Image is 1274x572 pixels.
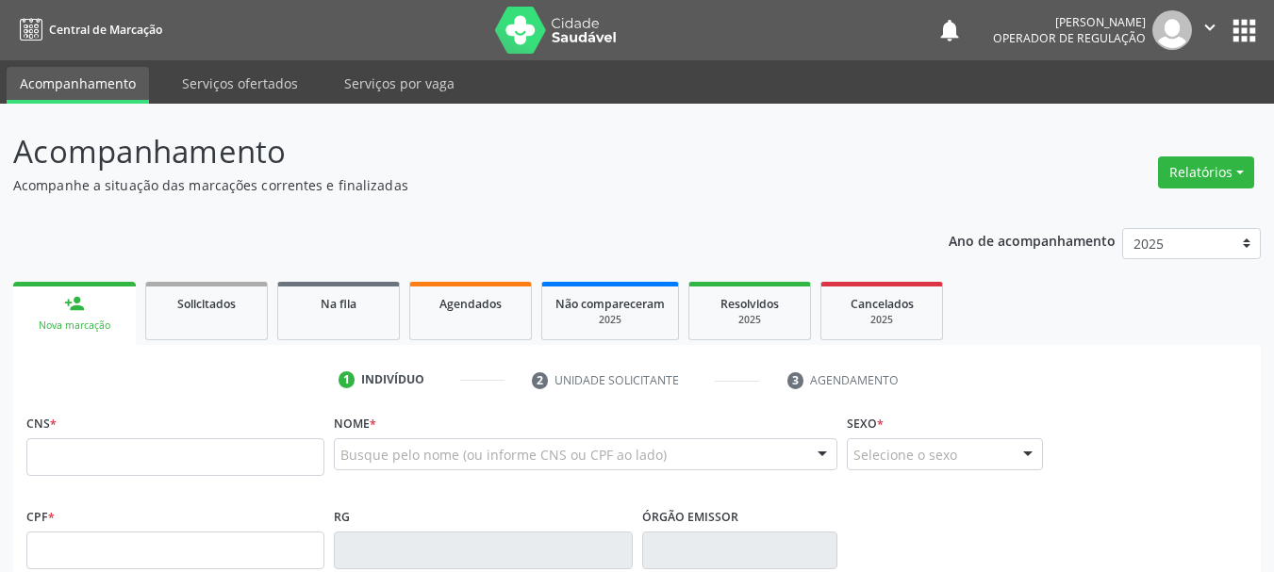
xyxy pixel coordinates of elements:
[340,445,667,465] span: Busque pelo nome (ou informe CNS ou CPF ao lado)
[1152,10,1192,50] img: img
[555,296,665,312] span: Não compareceram
[703,313,797,327] div: 2025
[361,371,424,388] div: Indivíduo
[331,67,468,100] a: Serviços por vaga
[439,296,502,312] span: Agendados
[169,67,311,100] a: Serviços ofertados
[1200,17,1220,38] i: 
[949,228,1116,252] p: Ano de acompanhamento
[13,175,886,195] p: Acompanhe a situação das marcações correntes e finalizadas
[334,502,350,531] label: RG
[339,371,356,388] div: 1
[49,22,162,38] span: Central de Marcação
[853,445,957,465] span: Selecione o sexo
[26,409,57,438] label: CNS
[1158,156,1254,188] button: Relatórios
[26,319,123,333] div: Nova marcação
[993,14,1146,30] div: [PERSON_NAME]
[720,296,779,312] span: Resolvidos
[1228,14,1261,47] button: apps
[13,14,162,45] a: Central de Marcação
[177,296,236,312] span: Solicitados
[851,296,914,312] span: Cancelados
[1192,10,1228,50] button: 
[13,128,886,175] p: Acompanhamento
[835,313,929,327] div: 2025
[321,296,356,312] span: Na fila
[847,409,884,438] label: Sexo
[936,17,963,43] button: notifications
[64,293,85,314] div: person_add
[7,67,149,104] a: Acompanhamento
[642,502,738,531] label: Órgão emissor
[334,409,376,438] label: Nome
[993,30,1146,46] span: Operador de regulação
[555,313,665,327] div: 2025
